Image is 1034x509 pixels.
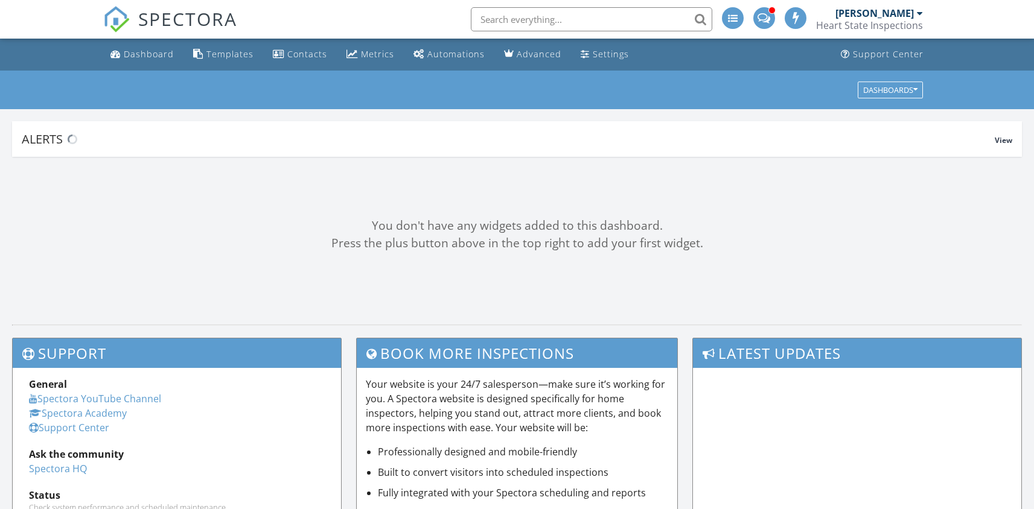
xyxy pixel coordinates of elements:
div: Contacts [287,48,327,60]
div: You don't have any widgets added to this dashboard. [12,217,1022,235]
h3: Support [13,338,341,368]
div: Status [29,488,325,502]
div: Dashboard [124,48,174,60]
p: Your website is your 24/7 salesperson—make sure it’s working for you. A Spectora website is desig... [366,377,669,435]
div: Support Center [853,48,924,60]
div: Dashboards [863,86,918,94]
div: Ask the community [29,447,325,461]
a: Templates [188,43,258,66]
button: Dashboards [858,81,923,98]
div: Settings [593,48,629,60]
div: Press the plus button above in the top right to add your first widget. [12,235,1022,252]
div: Metrics [361,48,394,60]
a: Advanced [499,43,566,66]
li: Professionally designed and mobile-friendly [378,444,669,459]
span: View [995,135,1012,145]
a: Spectora YouTube Channel [29,392,161,405]
li: Fully integrated with your Spectora scheduling and reports [378,485,669,500]
div: Advanced [517,48,561,60]
div: Alerts [22,131,995,147]
strong: General [29,378,67,391]
li: Built to convert visitors into scheduled inspections [378,465,669,479]
h3: Book More Inspections [357,338,678,368]
a: Settings [576,43,634,66]
div: Automations [427,48,485,60]
a: Support Center [836,43,928,66]
a: Spectora Academy [29,406,127,420]
div: Templates [206,48,254,60]
input: Search everything... [471,7,712,31]
div: [PERSON_NAME] [835,7,914,19]
a: Automations (Advanced) [409,43,490,66]
img: The Best Home Inspection Software - Spectora [103,6,130,33]
a: Spectora HQ [29,462,87,475]
a: Metrics [342,43,399,66]
span: SPECTORA [138,6,237,31]
h3: Latest Updates [693,338,1021,368]
a: Support Center [29,421,109,434]
a: Dashboard [106,43,179,66]
a: Contacts [268,43,332,66]
a: SPECTORA [103,16,237,42]
div: Heart State Inspections [816,19,923,31]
